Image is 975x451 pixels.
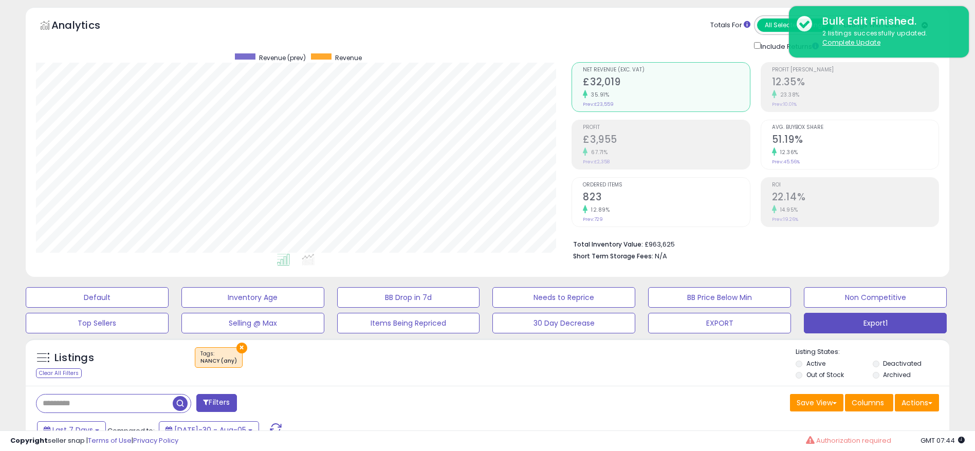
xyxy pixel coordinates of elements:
span: Profit [PERSON_NAME] [772,67,939,73]
small: 14.95% [777,206,798,214]
span: Last 7 Days [52,425,93,435]
button: Save View [790,394,843,411]
h5: Listings [54,351,94,365]
div: Include Returns [746,40,831,52]
button: Export1 [804,313,947,333]
strong: Copyright [10,436,48,445]
button: Filters [196,394,236,412]
label: Active [806,359,825,368]
span: Columns [852,398,884,408]
h2: 22.14% [772,191,939,205]
div: seller snap | | [10,436,178,446]
span: Revenue [335,53,362,62]
button: Selling @ Max [181,313,324,333]
button: Last 7 Days [37,421,106,439]
small: Prev: 19.26% [772,216,798,222]
button: [DATE]-30 - Aug-05 [159,421,259,439]
span: 2025-08-13 07:44 GMT [921,436,965,445]
p: Listing States: [796,347,949,357]
u: Complete Update [822,38,880,47]
h2: £32,019 [583,76,749,90]
span: N/A [655,251,667,261]
button: 30 Day Decrease [492,313,635,333]
span: Compared to: [107,426,155,436]
small: 67.71% [587,148,608,156]
label: Out of Stock [806,370,844,379]
button: BB Price Below Min [648,287,791,308]
button: Actions [895,394,939,411]
div: Clear All Filters [36,368,82,378]
button: Top Sellers [26,313,169,333]
small: Prev: 45.56% [772,159,800,165]
h2: 823 [583,191,749,205]
label: Archived [883,370,911,379]
small: Prev: £2,358 [583,159,610,165]
small: Prev: 729 [583,216,603,222]
div: Totals For [710,21,750,30]
button: Inventory Age [181,287,324,308]
a: Privacy Policy [133,436,178,445]
button: Items Being Repriced [337,313,480,333]
b: Total Inventory Value: [573,240,643,249]
button: Columns [845,394,893,411]
div: 2 listings successfully updated. [815,29,961,48]
small: Prev: £23,559 [583,101,614,107]
span: Revenue (prev) [259,53,306,62]
span: Ordered Items [583,182,749,188]
button: Non Competitive [804,287,947,308]
small: Prev: 10.01% [772,101,797,107]
small: 12.89% [587,206,610,214]
span: Tags : [200,350,237,365]
button: × [236,343,247,353]
h5: Analytics [51,18,120,35]
small: 35.91% [587,91,609,99]
label: Deactivated [883,359,922,368]
div: NANCY (any) [200,358,237,365]
h2: 51.19% [772,134,939,147]
button: Default [26,287,169,308]
button: Needs to Reprice [492,287,635,308]
button: BB Drop in 7d [337,287,480,308]
small: 23.38% [777,91,800,99]
small: 12.36% [777,148,798,156]
div: Bulk Edit Finished. [815,14,961,29]
b: Short Term Storage Fees: [573,252,653,260]
button: EXPORT [648,313,791,333]
span: [DATE]-30 - Aug-05 [174,425,246,435]
span: Profit [583,125,749,130]
li: £963,625 [573,237,931,250]
span: Net Revenue (Exc. VAT) [583,67,749,73]
h2: £3,955 [583,134,749,147]
a: Terms of Use [88,436,132,445]
button: All Selected Listings [757,18,834,32]
span: ROI [772,182,939,188]
span: Avg. Buybox Share [772,125,939,130]
h2: 12.35% [772,76,939,90]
